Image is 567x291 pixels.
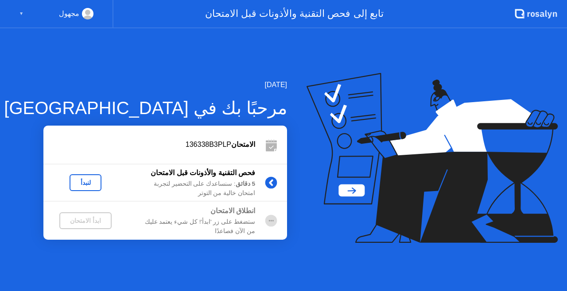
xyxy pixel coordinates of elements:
b: فحص التقنية والأذونات قبل الامتحان [151,169,255,176]
b: الامتحان [231,141,255,148]
div: مرحبًا بك في [GEOGRAPHIC_DATA] [4,95,287,121]
button: لنبدأ [70,174,101,191]
div: مجهول [59,8,79,19]
div: لنبدأ [73,179,98,186]
button: ابدأ الامتحان [59,212,112,229]
div: : سنساعدك على التحضير لتجربة امتحان خالية من التوتر [128,180,255,198]
div: 136338B3PLP [43,139,255,150]
div: ابدأ الامتحان [63,217,108,224]
div: [DATE] [4,80,287,90]
b: انطلاق الامتحان [210,207,255,214]
div: ستضغط على زر 'ابدأ'! كل شيء يعتمد عليك من الآن فصاعدًا [128,218,255,236]
div: ▼ [19,8,23,19]
b: 5 دقائق [236,180,255,187]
